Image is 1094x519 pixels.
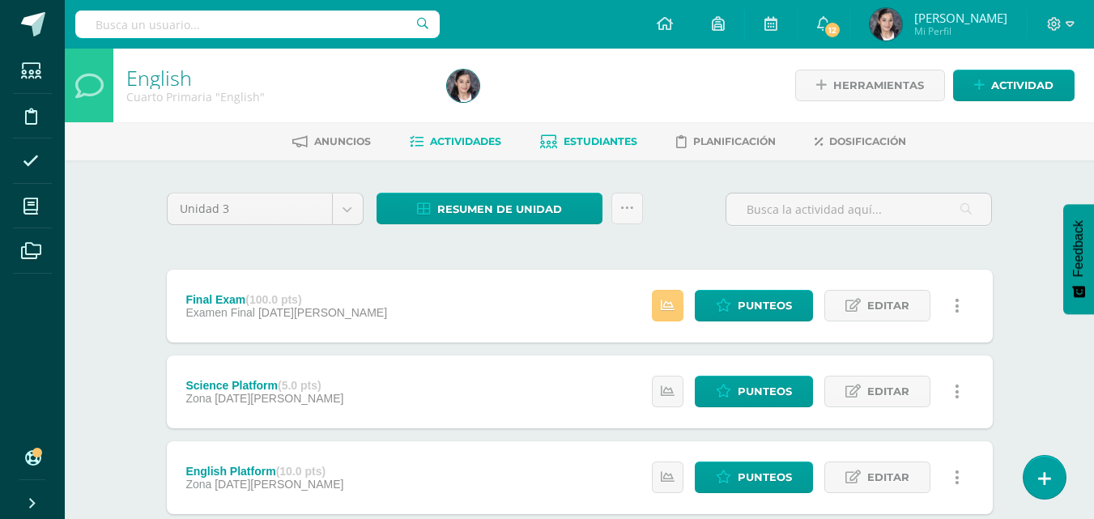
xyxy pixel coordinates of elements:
[126,64,192,91] a: English
[824,21,841,39] span: 12
[815,129,906,155] a: Dosificación
[870,8,902,40] img: 067093f319d00e75f7ba677909e88e3d.png
[695,462,813,493] a: Punteos
[795,70,945,101] a: Herramientas
[75,11,440,38] input: Busca un usuario...
[185,465,343,478] div: English Platform
[695,376,813,407] a: Punteos
[829,135,906,147] span: Dosificación
[437,194,562,224] span: Resumen de unidad
[430,135,501,147] span: Actividades
[410,129,501,155] a: Actividades
[1071,220,1086,277] span: Feedback
[185,392,211,405] span: Zona
[245,293,301,306] strong: (100.0 pts)
[953,70,1075,101] a: Actividad
[377,193,602,224] a: Resumen de unidad
[185,379,343,392] div: Science Platform
[540,129,637,155] a: Estudiantes
[185,293,387,306] div: Final Exam
[258,306,387,319] span: [DATE][PERSON_NAME]
[695,290,813,321] a: Punteos
[126,89,428,104] div: Cuarto Primaria 'English'
[276,465,326,478] strong: (10.0 pts)
[914,10,1007,26] span: [PERSON_NAME]
[867,376,909,406] span: Editar
[564,135,637,147] span: Estudiantes
[215,392,343,405] span: [DATE][PERSON_NAME]
[447,70,479,102] img: 067093f319d00e75f7ba677909e88e3d.png
[185,478,211,491] span: Zona
[292,129,371,155] a: Anuncios
[278,379,321,392] strong: (5.0 pts)
[738,462,792,492] span: Punteos
[314,135,371,147] span: Anuncios
[168,194,363,224] a: Unidad 3
[676,129,776,155] a: Planificación
[726,194,991,225] input: Busca la actividad aquí...
[693,135,776,147] span: Planificación
[126,66,428,89] h1: English
[914,24,1007,38] span: Mi Perfil
[833,70,924,100] span: Herramientas
[867,462,909,492] span: Editar
[738,376,792,406] span: Punteos
[738,291,792,321] span: Punteos
[215,478,343,491] span: [DATE][PERSON_NAME]
[1063,204,1094,314] button: Feedback - Mostrar encuesta
[867,291,909,321] span: Editar
[185,306,255,319] span: Examen Final
[991,70,1054,100] span: Actividad
[180,194,320,224] span: Unidad 3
